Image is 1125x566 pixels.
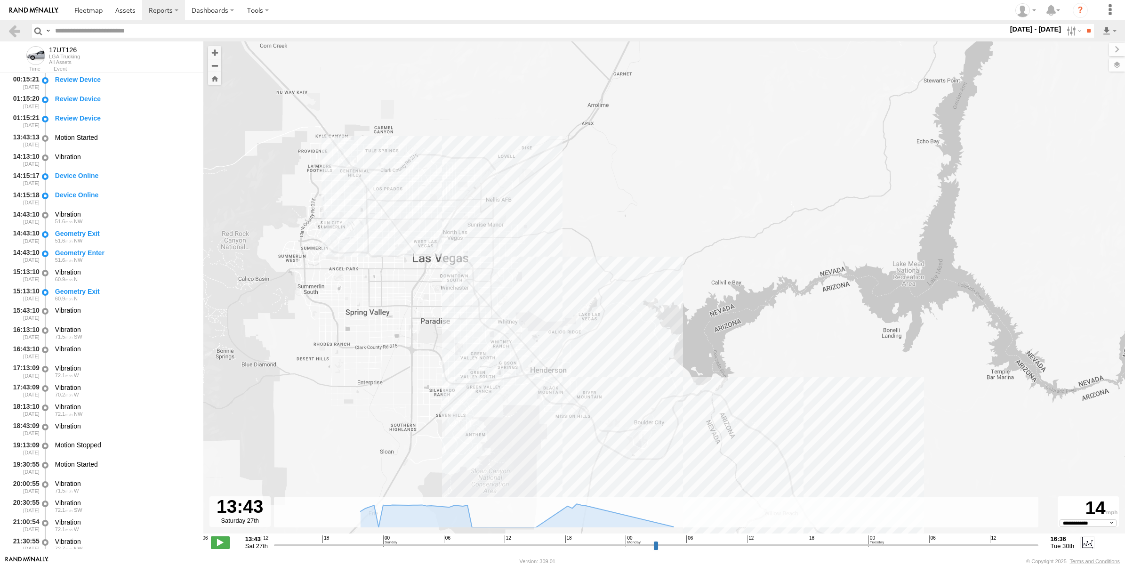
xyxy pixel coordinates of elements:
span: 72.7 [55,546,72,551]
span: 06 [686,535,693,543]
div: Device Online [55,191,194,199]
a: Visit our Website [5,557,48,566]
span: Heading: 296 [74,238,82,243]
div: 17UT126 - View Asset History [49,46,80,54]
span: Heading: 305 [74,411,82,417]
div: 21:00:54 [DATE] [8,517,40,534]
div: Vibration [55,210,194,218]
div: 20:00:55 [DATE] [8,478,40,495]
div: Vibration [55,306,194,315]
strong: 13:43 [245,535,268,542]
button: Zoom out [208,59,221,72]
div: Vibration [55,345,194,353]
span: 72.1 [55,411,72,417]
a: Terms and Conditions [1070,558,1120,564]
div: Geometry Enter [55,249,194,257]
div: Geometry Exit [55,287,194,296]
span: 71.5 [55,334,72,340]
span: 18 [565,535,572,543]
div: Motion Stopped [55,441,194,449]
span: Sat 27th Sep 2025 [245,542,268,550]
div: Vibration [55,268,194,276]
div: 19:30:55 [DATE] [8,459,40,476]
div: 15:13:10 [DATE] [8,267,40,284]
div: 19:13:09 [DATE] [8,440,40,457]
div: Vibration [55,383,194,392]
div: 01:15:21 [DATE] [8,113,40,130]
span: 70.2 [55,392,72,397]
span: 12 [262,535,268,543]
div: 13:43:13 [DATE] [8,132,40,149]
div: 17:43:09 [DATE] [8,382,40,399]
div: 14:15:18 [DATE] [8,189,40,207]
span: Tue 30th Sep 2025 [1051,542,1075,550]
span: 72.1 [55,507,72,513]
div: 15:13:10 [DATE] [8,286,40,303]
span: 06 [201,535,208,543]
div: All Assets [49,59,80,65]
div: 14:15:17 [DATE] [8,170,40,188]
div: 14:43:10 [DATE] [8,247,40,265]
span: 00 [626,535,640,546]
div: 18:43:09 [DATE] [8,420,40,438]
label: [DATE] - [DATE] [1008,24,1063,34]
div: Review Device [55,95,194,103]
span: Heading: 217 [74,507,82,513]
label: Search Filter Options [1063,24,1083,38]
span: 12 [747,535,754,543]
span: Heading: 272 [74,372,79,378]
label: Play/Stop [211,536,230,549]
button: Zoom Home [208,72,221,85]
span: 60.9 [55,276,72,282]
span: 18 [322,535,329,543]
a: Back to previous Page [8,24,21,38]
span: 06 [929,535,936,543]
div: Review Device [55,75,194,84]
div: 18:13:10 [DATE] [8,401,40,419]
div: 14:13:10 [DATE] [8,151,40,169]
div: Carlos Vazquez [1012,3,1039,17]
div: 20:30:55 [DATE] [8,497,40,515]
div: Review Device [55,114,194,122]
span: 12 [990,535,996,543]
span: Heading: 247 [74,334,82,340]
div: Vibration [55,422,194,430]
span: 51.6 [55,218,72,224]
div: Event [54,67,203,72]
div: 15:43:10 [DATE] [8,305,40,323]
span: 06 [444,535,450,543]
div: 14:43:10 [DATE] [8,228,40,245]
div: Vibration [55,499,194,507]
span: Heading: 296 [74,218,82,224]
div: 14:43:10 [DATE] [8,209,40,226]
span: Heading: 339 [74,276,78,282]
div: Vibration [55,479,194,488]
span: Heading: 262 [74,392,79,397]
div: Motion Started [55,460,194,469]
div: 16:13:10 [DATE] [8,324,40,341]
strong: 16:36 [1051,535,1075,542]
label: Search Query [44,24,52,38]
div: © Copyright 2025 - [1026,558,1120,564]
div: LGA Trucking [49,54,80,59]
span: Heading: 285 [74,488,79,493]
span: 71.5 [55,488,72,493]
div: Vibration [55,153,194,161]
div: 01:15:20 [DATE] [8,93,40,111]
div: Vibration [55,537,194,546]
div: 00:15:21 [DATE] [8,74,40,91]
button: Zoom in [208,46,221,59]
img: rand-logo.svg [9,7,58,14]
span: 12 [505,535,511,543]
span: 51.6 [55,238,72,243]
div: 21:30:55 [DATE] [8,536,40,553]
div: 14 [1059,498,1117,519]
div: Version: 309.01 [520,558,555,564]
div: Device Online [55,171,194,180]
span: 00 [868,535,884,546]
span: 00 [383,535,397,546]
div: Vibration [55,325,194,334]
div: 16:43:10 [DATE] [8,343,40,361]
div: Vibration [55,403,194,411]
div: Vibration [55,364,194,372]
